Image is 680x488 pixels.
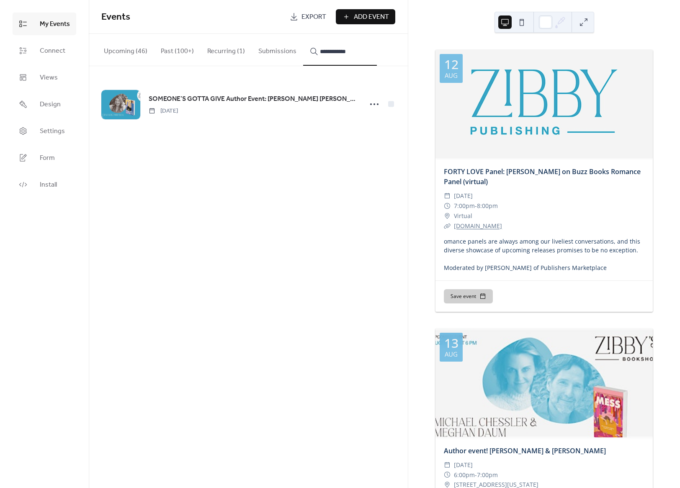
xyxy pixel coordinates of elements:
a: Views [13,66,76,89]
span: 7:00pm [454,201,475,211]
div: ​ [444,221,451,231]
span: Connect [40,46,65,56]
button: Save event [444,289,493,303]
span: [DATE] [149,107,178,116]
span: - [475,470,477,480]
div: omance panels are always among our liveliest conversations, and this diverse showcase of upcoming... [435,237,653,272]
button: Submissions [252,34,303,65]
div: 13 [444,337,458,349]
a: [DOMAIN_NAME] [454,222,502,230]
span: [DATE] [454,460,473,470]
button: Upcoming (46) [97,34,154,65]
span: Add Event [354,12,389,22]
a: Design [13,93,76,116]
span: Form [40,153,55,163]
div: ​ [444,201,451,211]
button: Past (100+) [154,34,201,65]
div: ​ [444,470,451,480]
div: ​ [444,191,451,201]
a: Export [283,9,332,24]
span: Export [301,12,326,22]
a: My Events [13,13,76,35]
button: Add Event [336,9,395,24]
span: - [475,201,477,211]
span: 7:00pm [477,470,498,480]
a: SOMEONE’S GOTTA GIVE Author Event: [PERSON_NAME] [PERSON_NAME] at JCC in [GEOGRAPHIC_DATA] [149,94,358,105]
button: Recurring (1) [201,34,252,65]
span: 6:00pm [454,470,475,480]
a: Settings [13,120,76,142]
a: Form [13,146,76,169]
span: SOMEONE’S GOTTA GIVE Author Event: [PERSON_NAME] [PERSON_NAME] at JCC in [GEOGRAPHIC_DATA] [149,94,358,104]
a: Install [13,173,76,196]
div: 12 [444,58,458,71]
span: My Events [40,19,70,29]
span: Views [40,73,58,83]
span: Settings [40,126,65,136]
a: FORTY LOVE Panel: [PERSON_NAME] on Buzz Books Romance Panel (virtual) [444,167,641,186]
a: Author event! [PERSON_NAME] & [PERSON_NAME] [444,446,606,455]
span: Virtual [454,211,472,221]
div: ​ [444,460,451,470]
span: Events [101,8,130,26]
span: 8:00pm [477,201,498,211]
span: Design [40,100,61,110]
div: ​ [444,211,451,221]
span: Install [40,180,57,190]
span: [DATE] [454,191,473,201]
div: Aug [445,351,458,357]
div: Aug [445,72,458,79]
a: Connect [13,39,76,62]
